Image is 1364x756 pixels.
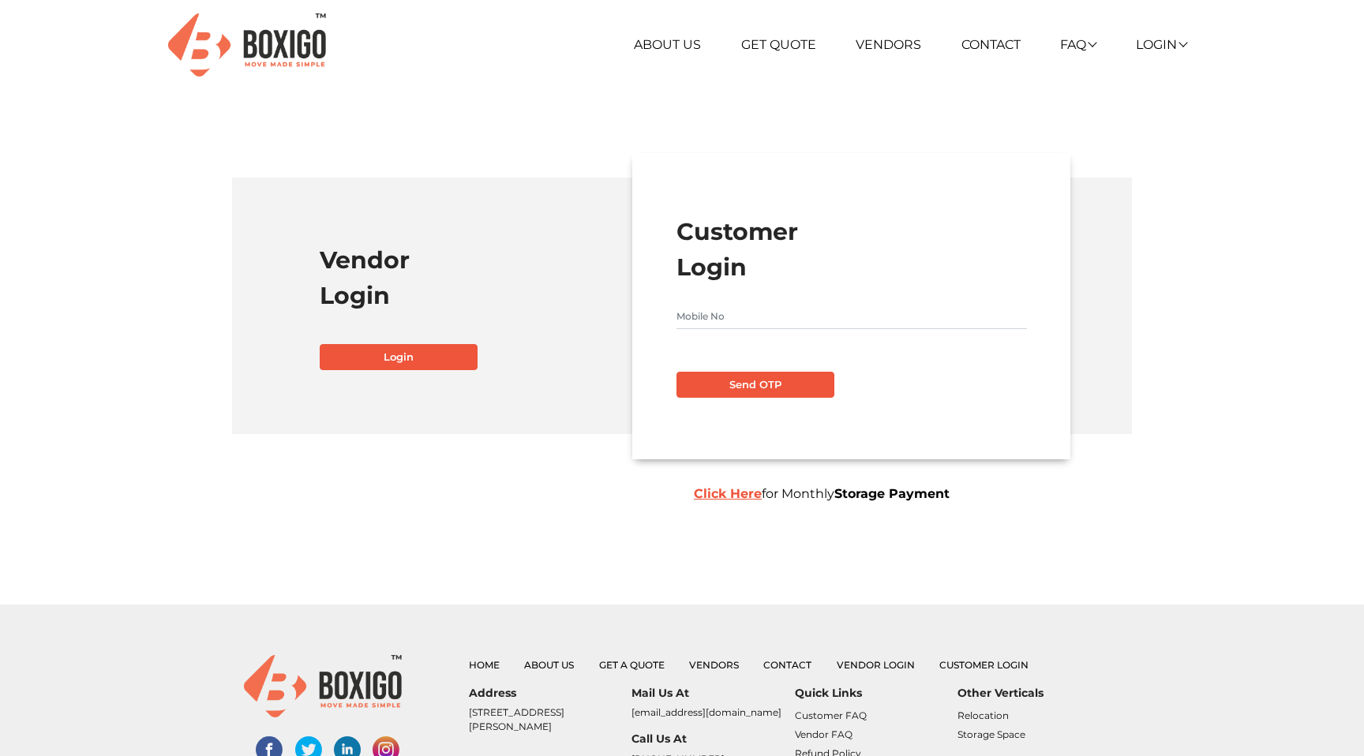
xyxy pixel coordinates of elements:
a: FAQ [1060,37,1096,52]
p: [STREET_ADDRESS][PERSON_NAME] [469,705,631,734]
a: About Us [634,37,701,52]
img: Boxigo [168,13,326,76]
h6: Quick Links [795,687,957,700]
b: Storage Payment [834,486,950,501]
a: Vendor Login [837,659,915,671]
a: Customer Login [939,659,1029,671]
input: Mobile No [676,304,1027,329]
a: Home [469,659,500,671]
img: boxigo_logo_small [244,655,402,717]
h6: Call Us At [631,732,794,746]
a: Storage Space [957,728,1025,740]
a: Vendors [856,37,921,52]
a: Contact [961,37,1021,52]
a: Login [1136,37,1186,52]
a: [EMAIL_ADDRESS][DOMAIN_NAME] [631,706,781,718]
div: for Monthly [682,485,1132,503]
a: Get Quote [741,37,816,52]
a: Contact [763,659,811,671]
a: Relocation [957,709,1009,721]
h1: Vendor Login [320,242,670,313]
h1: Customer Login [676,214,1027,285]
a: Get a Quote [599,659,665,671]
a: Login [320,344,478,371]
h6: Mail Us At [631,687,794,700]
a: Vendors [689,659,739,671]
a: Click Here [694,486,762,501]
h6: Other Verticals [957,687,1120,700]
h6: Address [469,687,631,700]
button: Send OTP [676,372,834,399]
a: About Us [524,659,574,671]
a: Customer FAQ [795,709,867,721]
a: Vendor FAQ [795,728,852,740]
